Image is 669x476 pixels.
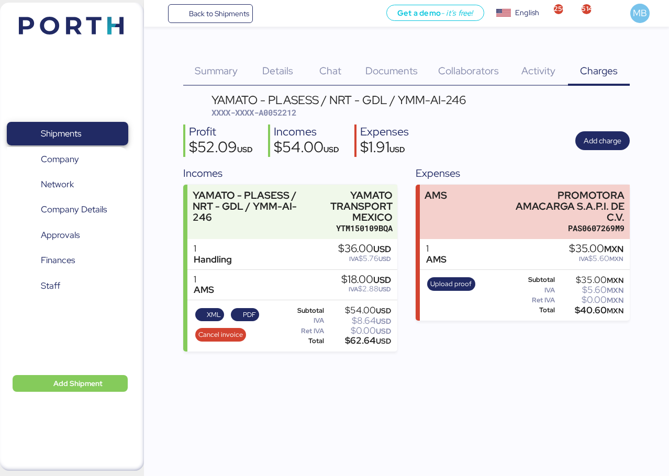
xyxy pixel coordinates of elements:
[326,327,392,335] div: $0.00
[557,296,623,304] div: $0.00
[316,223,393,234] div: YTM150109BQA
[438,64,499,77] span: Collaborators
[189,7,249,20] span: Back to Shipments
[579,255,588,263] span: IVA
[633,6,647,20] span: MB
[41,152,79,167] span: Company
[41,202,107,217] span: Company Details
[373,243,391,255] span: USD
[426,243,447,254] div: 1
[7,248,128,273] a: Finances
[324,144,339,154] span: USD
[569,243,623,255] div: $35.00
[198,329,243,341] span: Cancel invoice
[425,190,447,201] div: AMS
[389,144,405,154] span: USD
[505,190,625,223] div: PROMOTORA AMACARGA S.A.P.I. DE C.V.
[416,165,630,181] div: Expenses
[7,198,128,222] a: Company Details
[360,140,409,157] div: $1.91
[557,286,623,294] div: $5.60
[575,131,630,150] button: Add charge
[207,309,221,321] span: XML
[521,64,555,77] span: Activity
[373,274,391,286] span: USD
[607,296,623,305] span: MXN
[319,64,341,77] span: Chat
[584,134,621,147] span: Add charge
[349,255,359,263] span: IVA
[7,147,128,171] a: Company
[7,223,128,247] a: Approvals
[316,190,393,223] div: YAMATO TRANSPORT MEXICO
[262,64,293,77] span: Details
[430,278,472,290] span: Upload proof
[326,317,392,325] div: $8.64
[360,124,409,140] div: Expenses
[7,122,128,146] a: Shipments
[41,253,75,268] span: Finances
[326,307,392,314] div: $54.00
[274,140,339,157] div: $54.00
[274,124,339,140] div: Incomes
[604,243,623,255] span: MXN
[338,255,391,263] div: $5.76
[7,274,128,298] a: Staff
[278,327,324,335] div: Ret IVA
[515,7,539,18] div: English
[510,276,555,284] div: Subtotal
[41,177,74,192] span: Network
[607,276,623,285] span: MXN
[505,223,625,234] div: PAS0607269M9
[278,317,324,324] div: IVA
[427,277,475,291] button: Upload proof
[41,278,60,293] span: Staff
[193,190,311,223] div: YAMATO - PLASESS / NRT - GDL / YMM-AI-246
[338,243,391,255] div: $36.00
[349,285,358,293] span: IVA
[194,285,214,296] div: AMS
[510,307,555,314] div: Total
[609,255,623,263] span: MXN
[211,107,296,118] span: XXXX-XXXX-A0052212
[195,328,247,342] button: Cancel invoice
[150,5,168,22] button: Menu
[378,255,391,263] span: USD
[426,254,447,265] div: AMS
[365,64,418,77] span: Documents
[326,337,392,345] div: $62.64
[607,306,623,315] span: MXN
[569,255,623,263] div: $5.60
[243,309,256,321] span: PDF
[41,126,81,141] span: Shipments
[376,336,391,346] span: USD
[378,285,391,293] span: USD
[376,306,391,315] span: USD
[53,377,103,390] span: Add Shipment
[189,140,253,157] div: $52.09
[278,337,324,345] div: Total
[510,297,555,304] div: Ret IVA
[183,165,397,181] div: Incomes
[41,228,80,243] span: Approvals
[231,308,259,322] button: PDF
[557,307,623,314] div: $40.60
[607,286,623,295] span: MXN
[278,307,324,314] div: Subtotal
[7,173,128,197] a: Network
[194,274,214,285] div: 1
[341,274,391,286] div: $18.00
[211,94,466,106] div: YAMATO - PLASESS / NRT - GDL / YMM-AI-246
[580,64,618,77] span: Charges
[341,285,391,293] div: $2.88
[557,276,623,284] div: $35.00
[168,4,253,23] a: Back to Shipments
[237,144,253,154] span: USD
[195,308,225,322] button: XML
[189,124,253,140] div: Profit
[195,64,238,77] span: Summary
[194,254,232,265] div: Handling
[376,316,391,326] span: USD
[13,375,128,392] button: Add Shipment
[510,287,555,294] div: IVA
